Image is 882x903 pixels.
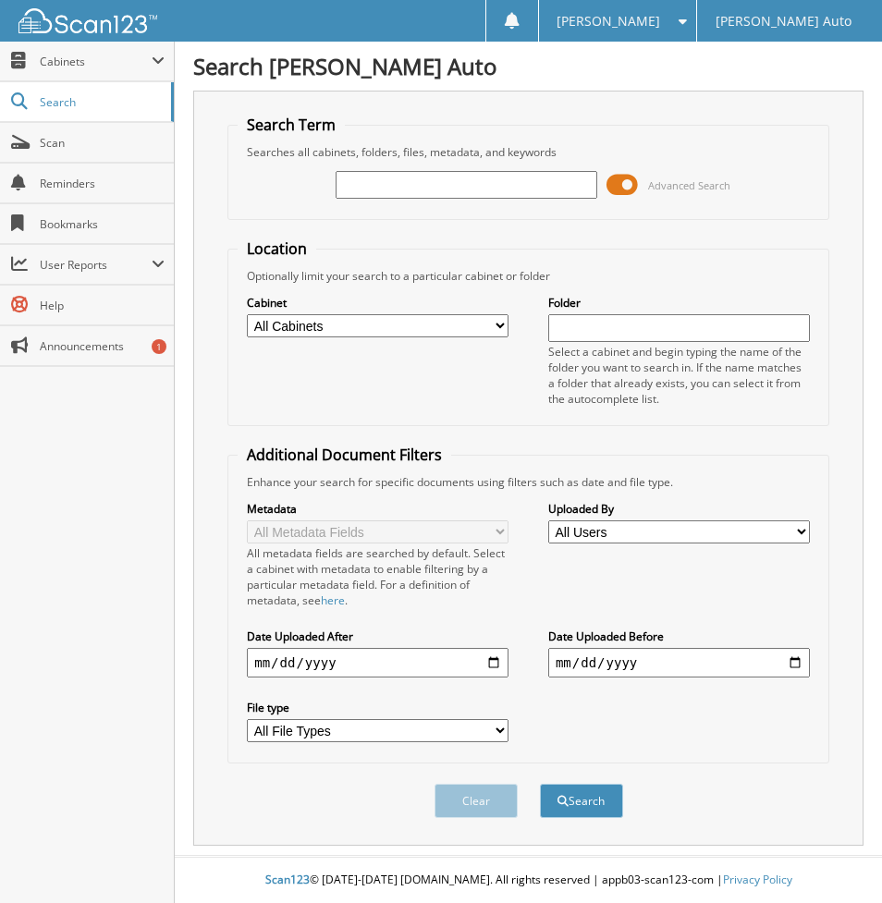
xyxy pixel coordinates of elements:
[247,700,508,715] label: File type
[548,648,810,677] input: end
[548,501,810,517] label: Uploaded By
[548,344,810,407] div: Select a cabinet and begin typing the name of the folder you want to search in. If the name match...
[723,872,792,887] a: Privacy Policy
[40,298,165,313] span: Help
[238,474,819,490] div: Enhance your search for specific documents using filters such as date and file type.
[435,784,518,818] button: Clear
[265,872,310,887] span: Scan123
[175,858,882,903] div: © [DATE]-[DATE] [DOMAIN_NAME]. All rights reserved | appb03-scan123-com |
[548,628,810,644] label: Date Uploaded Before
[557,16,660,27] span: [PERSON_NAME]
[548,295,810,311] label: Folder
[238,144,819,160] div: Searches all cabinets, folders, files, metadata, and keywords
[247,501,508,517] label: Metadata
[238,445,451,465] legend: Additional Document Filters
[40,338,165,354] span: Announcements
[193,51,864,81] h1: Search [PERSON_NAME] Auto
[238,238,316,259] legend: Location
[247,648,508,677] input: start
[40,257,152,273] span: User Reports
[648,178,730,192] span: Advanced Search
[40,176,165,191] span: Reminders
[238,115,345,135] legend: Search Term
[238,268,819,284] div: Optionally limit your search to a particular cabinet or folder
[321,592,345,608] a: here
[18,8,157,33] img: scan123-logo-white.svg
[40,216,165,232] span: Bookmarks
[716,16,851,27] span: [PERSON_NAME] Auto
[540,784,623,818] button: Search
[247,545,508,608] div: All metadata fields are searched by default. Select a cabinet with metadata to enable filtering b...
[247,295,508,311] label: Cabinet
[247,628,508,644] label: Date Uploaded After
[152,339,166,354] div: 1
[40,135,165,151] span: Scan
[40,54,152,69] span: Cabinets
[40,94,162,110] span: Search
